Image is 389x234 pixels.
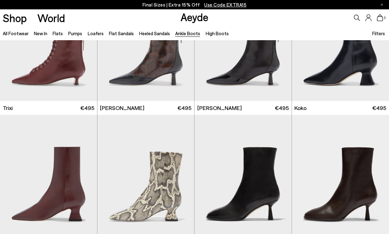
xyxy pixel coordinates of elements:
span: Navigate to /collections/ss25-final-sizes [204,2,246,7]
a: World [37,12,65,23]
span: €495 [80,104,94,112]
a: New In [34,31,47,36]
a: High Boots [206,31,229,36]
a: Flat Sandals [109,31,134,36]
a: [PERSON_NAME] €495 [97,101,194,115]
a: All Footwear [3,31,29,36]
a: 0 [377,14,383,21]
a: Heeled Sandals [139,31,170,36]
a: Pumps [68,31,82,36]
span: Trixi [3,104,13,112]
span: €495 [275,104,289,112]
p: Final Sizes | Extra 15% Off [143,1,247,9]
a: [PERSON_NAME] €495 [194,101,292,115]
span: [PERSON_NAME] [100,104,144,112]
span: €495 [372,104,386,112]
span: 0 [383,16,386,20]
span: €495 [177,104,191,112]
span: Filters [372,31,385,36]
a: Shop [3,12,27,23]
a: Aeyde [180,10,209,23]
a: Flats [53,31,63,36]
span: [PERSON_NAME] [197,104,242,112]
a: Loafers [88,31,104,36]
a: Ankle Boots [175,31,200,36]
span: Koko [294,104,307,112]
